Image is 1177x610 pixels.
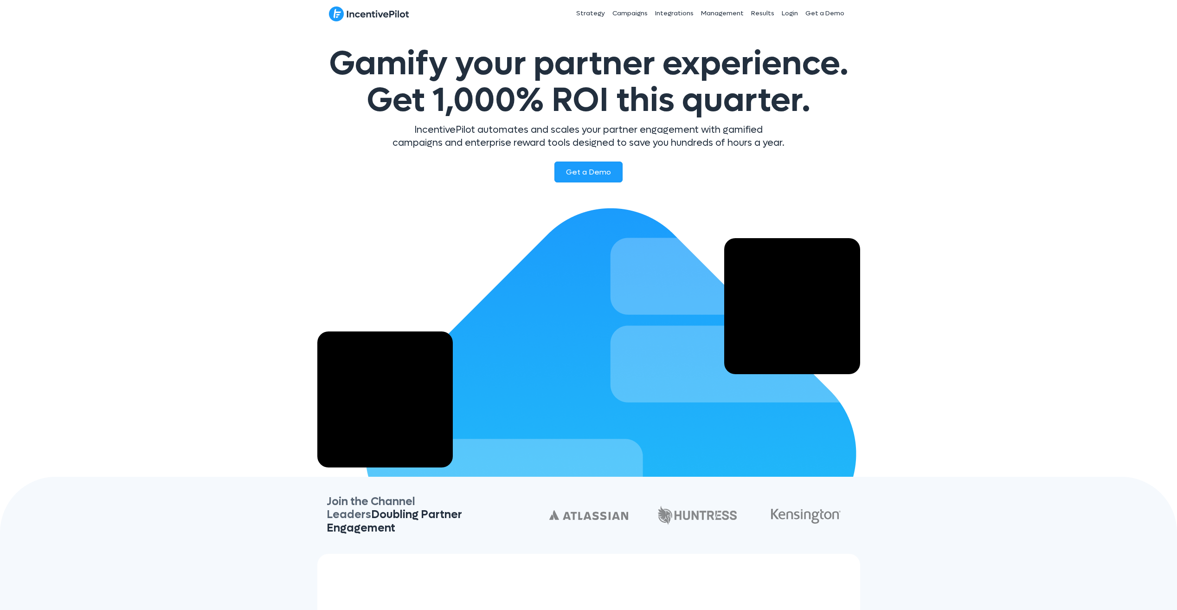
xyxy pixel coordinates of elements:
span: Doubling Partner Engagement [327,507,462,535]
a: Strategy [572,2,609,25]
a: Management [697,2,747,25]
a: Get a Demo [802,2,848,25]
p: IncentivePilot automates and scales your partner engagement with gamified campaigns and enterpris... [392,123,786,149]
img: c160a1f01da15ede5cb2dbb7c1e1a7f7 [658,506,737,525]
a: Results [747,2,778,25]
nav: Header Menu [509,2,849,25]
a: Login [778,2,802,25]
span: Join the Channel Leaders [327,494,462,536]
img: Kensington_PRIMARY_Logo_FINAL [771,509,841,524]
img: 2560px-Atlassian-logo [549,510,628,520]
span: Gamify your partner experience. [329,42,849,122]
span: Get a Demo [566,167,611,177]
a: Get a Demo [554,162,623,182]
div: Video Player [317,331,453,467]
a: Campaigns [609,2,651,25]
span: Get 1,000% ROI this quarter. [367,78,810,122]
img: IncentivePilot [329,6,409,22]
a: Integrations [651,2,697,25]
div: Video Player [724,238,860,374]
